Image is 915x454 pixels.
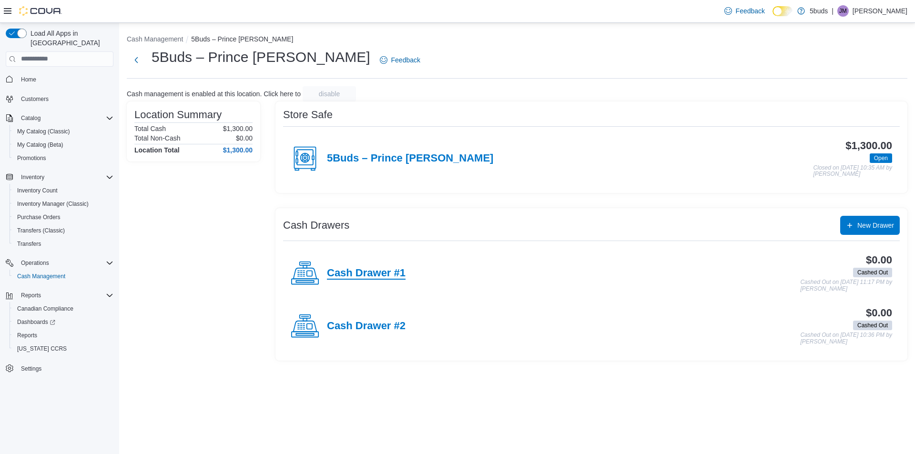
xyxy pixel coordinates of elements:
[13,198,113,210] span: Inventory Manager (Classic)
[134,109,222,121] h3: Location Summary
[127,50,146,70] button: Next
[21,76,36,83] span: Home
[13,126,113,137] span: My Catalog (Classic)
[845,140,892,151] h3: $1,300.00
[721,1,769,20] a: Feedback
[13,330,41,341] a: Reports
[13,238,113,250] span: Transfers
[853,321,892,330] span: Cashed Out
[17,93,52,105] a: Customers
[6,69,113,400] nav: Complex example
[17,332,37,339] span: Reports
[327,320,406,333] h4: Cash Drawer #2
[391,55,420,65] span: Feedback
[223,146,253,154] h4: $1,300.00
[17,363,45,374] a: Settings
[283,109,333,121] h3: Store Safe
[10,342,117,355] button: [US_STATE] CCRS
[13,225,113,236] span: Transfers (Classic)
[319,89,340,99] span: disable
[10,184,117,197] button: Inventory Count
[13,303,113,314] span: Canadian Compliance
[13,212,113,223] span: Purchase Orders
[17,112,113,124] span: Catalog
[27,29,113,48] span: Load All Apps in [GEOGRAPHIC_DATA]
[13,303,77,314] a: Canadian Compliance
[17,200,89,208] span: Inventory Manager (Classic)
[21,292,41,299] span: Reports
[870,153,892,163] span: Open
[10,151,117,165] button: Promotions
[857,268,888,277] span: Cashed Out
[2,72,117,86] button: Home
[2,361,117,375] button: Settings
[773,6,793,16] input: Dark Mode
[800,279,892,292] p: Cashed Out on [DATE] 11:17 PM by [PERSON_NAME]
[127,34,907,46] nav: An example of EuiBreadcrumbs
[2,111,117,125] button: Catalog
[13,185,61,196] a: Inventory Count
[191,35,293,43] button: 5Buds – Prince [PERSON_NAME]
[17,74,40,85] a: Home
[837,5,849,17] div: Jeff Markling
[134,146,180,154] h4: Location Total
[17,154,46,162] span: Promotions
[13,139,113,151] span: My Catalog (Beta)
[853,268,892,277] span: Cashed Out
[327,267,406,280] h4: Cash Drawer #1
[17,345,67,353] span: [US_STATE] CCRS
[853,5,907,17] p: [PERSON_NAME]
[800,332,892,345] p: Cashed Out on [DATE] 10:36 PM by [PERSON_NAME]
[17,172,48,183] button: Inventory
[866,254,892,266] h3: $0.00
[810,5,828,17] p: 5buds
[13,139,67,151] a: My Catalog (Beta)
[17,290,113,301] span: Reports
[17,257,53,269] button: Operations
[13,198,92,210] a: Inventory Manager (Classic)
[17,272,65,280] span: Cash Management
[13,126,74,137] a: My Catalog (Classic)
[19,6,62,16] img: Cova
[17,305,73,313] span: Canadian Compliance
[773,16,773,17] span: Dark Mode
[736,6,765,16] span: Feedback
[813,165,892,178] p: Closed on [DATE] 10:35 AM by [PERSON_NAME]
[857,221,894,230] span: New Drawer
[327,152,493,165] h4: 5Buds – Prince [PERSON_NAME]
[17,290,45,301] button: Reports
[10,270,117,283] button: Cash Management
[17,318,55,326] span: Dashboards
[832,5,834,17] p: |
[13,212,64,223] a: Purchase Orders
[2,171,117,184] button: Inventory
[283,220,349,231] h3: Cash Drawers
[10,329,117,342] button: Reports
[17,112,44,124] button: Catalog
[866,307,892,319] h3: $0.00
[134,125,166,132] h6: Total Cash
[17,141,63,149] span: My Catalog (Beta)
[839,5,847,17] span: JM
[127,90,301,98] p: Cash management is enabled at this location. Click here to
[10,224,117,237] button: Transfers (Classic)
[10,315,117,329] a: Dashboards
[10,211,117,224] button: Purchase Orders
[17,362,113,374] span: Settings
[17,227,65,234] span: Transfers (Classic)
[840,216,900,235] button: New Drawer
[17,187,58,194] span: Inventory Count
[874,154,888,162] span: Open
[152,48,370,67] h1: 5Buds – Prince [PERSON_NAME]
[236,134,253,142] p: $0.00
[857,321,888,330] span: Cashed Out
[223,125,253,132] p: $1,300.00
[2,289,117,302] button: Reports
[134,134,181,142] h6: Total Non-Cash
[2,92,117,106] button: Customers
[127,35,183,43] button: Cash Management
[21,95,49,103] span: Customers
[13,225,69,236] a: Transfers (Classic)
[10,138,117,151] button: My Catalog (Beta)
[13,152,50,164] a: Promotions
